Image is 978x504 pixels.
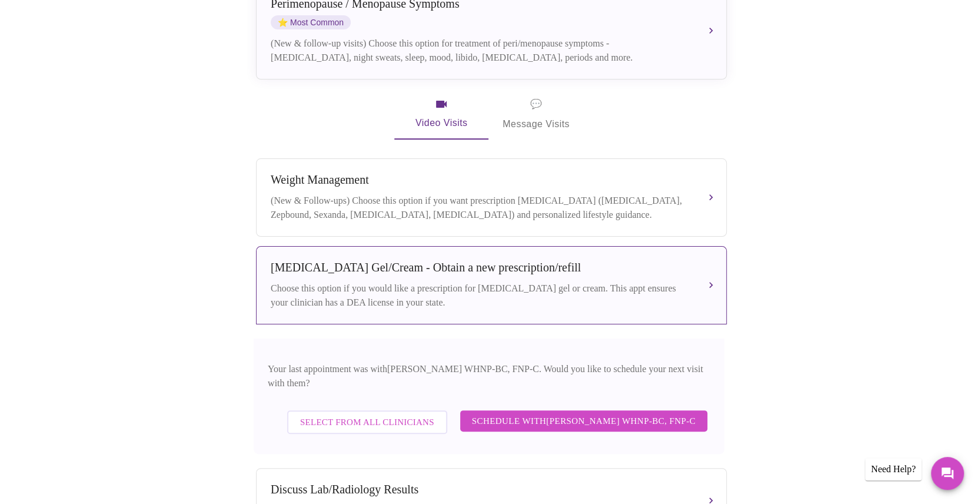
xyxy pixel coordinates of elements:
[408,97,474,131] span: Video Visits
[278,18,288,27] span: star
[472,413,696,429] span: Schedule with [PERSON_NAME] WHNP-BC, FNP-C
[271,15,351,29] span: Most Common
[271,261,688,274] div: [MEDICAL_DATA] Gel/Cream - Obtain a new prescription/refill
[256,246,727,324] button: [MEDICAL_DATA] Gel/Cream - Obtain a new prescription/refillChoose this option if you would like a...
[287,410,447,434] button: Select from All Clinicians
[271,173,688,187] div: Weight Management
[271,483,688,496] div: Discuss Lab/Radiology Results
[300,415,434,430] span: Select from All Clinicians
[271,281,688,310] div: Choose this option if you would like a prescription for [MEDICAL_DATA] gel or cream. This appt en...
[271,37,688,65] div: (New & follow-up visits) Choose this option for treatment of peri/menopause symptoms - [MEDICAL_D...
[865,458,922,480] div: Need Help?
[256,158,727,237] button: Weight Management(New & Follow-ups) Choose this option if you want prescription [MEDICAL_DATA] ([...
[931,457,964,490] button: Messages
[530,96,542,112] span: message
[460,410,707,432] button: Schedule with[PERSON_NAME] WHNP-BC, FNP-C
[271,194,688,222] div: (New & Follow-ups) Choose this option if you want prescription [MEDICAL_DATA] ([MEDICAL_DATA], Ze...
[503,96,570,132] span: Message Visits
[268,362,710,390] p: Your last appointment was with [PERSON_NAME] WHNP-BC, FNP-C . Would you like to schedule your nex...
